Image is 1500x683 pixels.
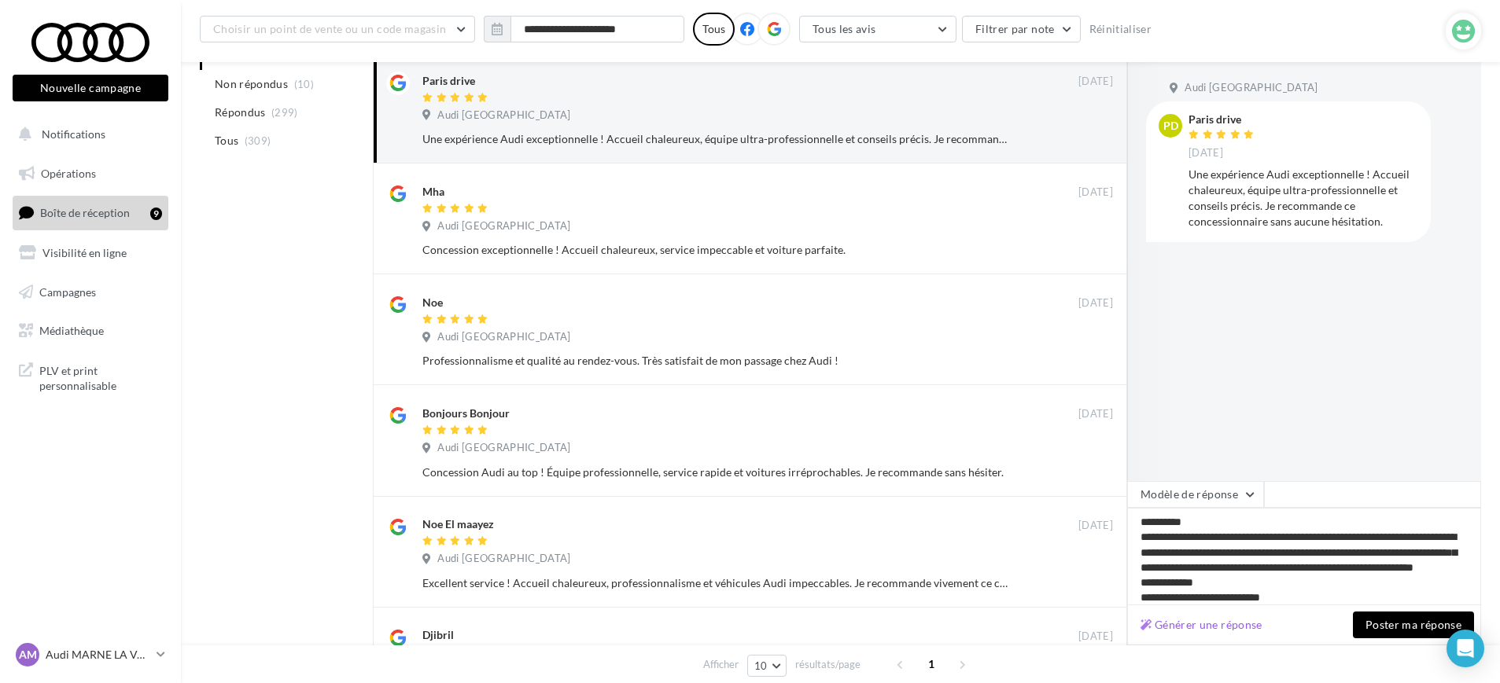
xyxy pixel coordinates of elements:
button: Notifications [9,118,165,151]
span: Audi [GEOGRAPHIC_DATA] [437,330,570,344]
span: Audi [GEOGRAPHIC_DATA] [437,219,570,233]
span: Répondus [215,105,266,120]
span: PLV et print personnalisable [39,360,162,394]
div: Concession Audi au top ! Équipe professionnelle, service rapide et voitures irréprochables. Je re... [422,465,1011,480]
div: Open Intercom Messenger [1447,630,1484,667]
div: Professionnalisme et qualité au rendez-vous. Très satisfait de mon passage chez Audi ! [422,353,1011,369]
button: Réinitialiser [1083,20,1159,39]
span: Choisir un point de vente ou un code magasin [213,22,446,35]
button: Choisir un point de vente ou un code magasin [200,16,475,42]
div: 9 [150,207,162,220]
a: Campagnes [9,276,171,309]
span: Audi [GEOGRAPHIC_DATA] [1185,81,1318,95]
span: [DATE] [1189,146,1223,160]
div: Excellent service ! Accueil chaleureux, professionnalisme et véhicules Audi impeccables. Je recom... [422,575,1011,591]
div: Tous [693,13,735,46]
span: [DATE] [1078,630,1113,644]
button: Nouvelle campagne [13,75,168,101]
span: Tous [215,133,238,149]
button: Modèle de réponse [1127,481,1264,508]
a: Visibilité en ligne [9,237,171,270]
div: Noe [422,295,443,310]
div: Une expérience Audi exceptionnelle ! Accueil chaleureux, équipe ultra-professionnelle et conseils... [422,131,1011,147]
span: (309) [245,134,271,147]
span: Non répondus [215,76,288,92]
span: [DATE] [1078,296,1113,310]
div: Paris drive [422,73,475,89]
div: Noe El maayez [422,516,494,532]
a: AM Audi MARNE LA VALLEE [13,640,168,670]
button: Filtrer par note [962,16,1081,42]
button: Tous les avis [799,16,956,42]
span: (10) [294,78,314,90]
span: Visibilité en ligne [42,246,127,259]
span: Afficher [703,657,739,672]
span: Pd [1163,118,1178,134]
a: Médiathèque [9,314,171,347]
p: Audi MARNE LA VALLEE [46,647,150,663]
span: AM [19,647,37,663]
span: résultats/page [795,657,861,672]
button: Poster ma réponse [1353,611,1474,638]
span: 1 [919,652,944,677]
div: Paris drive [1189,114,1258,125]
span: [DATE] [1078,407,1113,421]
span: Campagnes [39,285,96,298]
button: 10 [747,655,787,677]
div: Djibril [422,627,454,643]
span: [DATE] [1078,185,1113,200]
div: Mha [422,184,444,200]
span: Audi [GEOGRAPHIC_DATA] [437,552,570,566]
span: Boîte de réception [40,206,130,219]
span: 10 [754,659,768,672]
span: [DATE] [1078,519,1113,533]
a: PLV et print personnalisable [9,354,171,400]
div: Une expérience Audi exceptionnelle ! Accueil chaleureux, équipe ultra-professionnelle et conseils... [1189,167,1418,230]
span: [DATE] [1078,75,1113,89]
span: Médiathèque [39,324,104,337]
span: Opérations [41,167,96,180]
span: Audi [GEOGRAPHIC_DATA] [437,108,570,123]
a: Opérations [9,157,171,190]
span: (299) [271,106,298,119]
button: Générer une réponse [1134,615,1269,634]
div: Bonjours Bonjour [422,406,510,421]
span: Tous les avis [813,22,876,35]
div: Concession exceptionnelle ! Accueil chaleureux, service impeccable et voiture parfaite. [422,242,1011,258]
span: Audi [GEOGRAPHIC_DATA] [437,441,570,455]
a: Boîte de réception9 [9,196,171,230]
span: Notifications [42,127,105,141]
